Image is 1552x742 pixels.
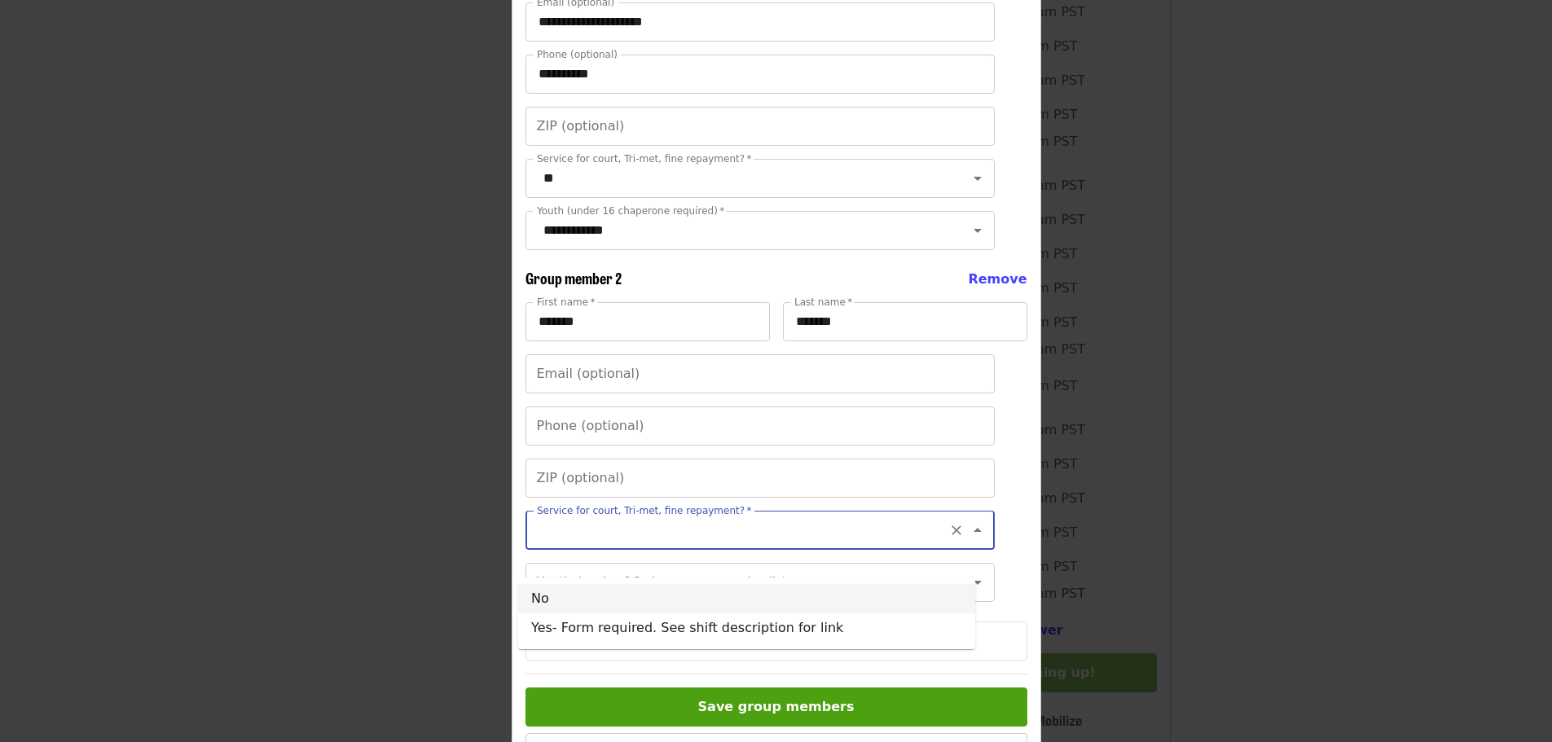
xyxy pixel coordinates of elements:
span: Group member 2 [525,267,622,288]
input: Phone (optional) [525,406,995,446]
li: Yes- Form required. See shift description for link [518,613,975,643]
label: Last name [794,297,852,307]
input: Email (optional) [525,354,995,393]
input: ZIP (optional) [525,459,995,498]
button: Open [966,571,989,594]
input: First name [525,302,770,341]
button: Open [966,167,989,190]
span: Remove [968,271,1027,287]
input: ZIP (optional) [525,107,995,146]
button: Clear [945,519,968,542]
label: Service for court, Tri-met, fine repayment? [537,154,752,164]
button: Open [966,219,989,242]
input: Last name [783,302,1027,341]
label: First name [537,297,596,307]
button: Save group members [525,687,1027,727]
label: Service for court, Tri-met, fine repayment? [537,506,752,516]
button: Remove [968,270,1027,289]
button: Close [966,519,989,542]
input: Phone (optional) [525,55,995,94]
input: Email (optional) [525,2,995,42]
label: Youth (under 16 chaperone required) [537,206,724,216]
label: Phone (optional) [537,50,618,59]
span: Save group members [698,699,855,714]
li: No [518,584,975,613]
